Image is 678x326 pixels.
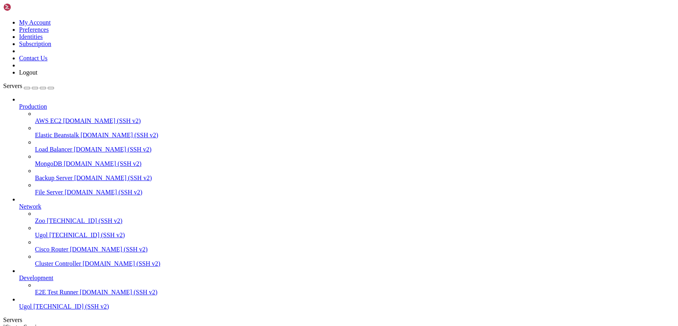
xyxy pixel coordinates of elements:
li: Ugol [TECHNICAL_ID] (SSH v2) [35,224,675,239]
a: Cluster Controller [DOMAIN_NAME] (SSH v2) [35,260,675,267]
span: [TECHNICAL_ID] (SSH v2) [47,217,122,224]
a: Development [19,274,675,282]
a: MongoDB [DOMAIN_NAME] (SSH v2) [35,160,675,167]
li: Load Balancer [DOMAIN_NAME] (SSH v2) [35,139,675,153]
a: Contact Us [19,55,48,61]
a: Cisco Router [DOMAIN_NAME] (SSH v2) [35,246,675,253]
li: Elastic Beanstalk [DOMAIN_NAME] (SSH v2) [35,125,675,139]
span: [DOMAIN_NAME] (SSH v2) [63,117,141,124]
span: Network [19,203,41,210]
li: Development [19,267,675,296]
a: Servers [3,82,54,89]
span: [DOMAIN_NAME] (SSH v2) [83,260,160,267]
li: File Server [DOMAIN_NAME] (SSH v2) [35,182,675,196]
li: Ugol [TECHNICAL_ID] (SSH v2) [19,296,675,310]
span: [DOMAIN_NAME] (SSH v2) [74,146,152,153]
span: [DOMAIN_NAME] (SSH v2) [64,160,141,167]
a: My Account [19,19,51,26]
a: Network [19,203,675,210]
li: Cluster Controller [DOMAIN_NAME] (SSH v2) [35,253,675,267]
div: Servers [3,316,675,324]
a: Subscription [19,40,51,47]
a: Zoo [TECHNICAL_ID] (SSH v2) [35,217,675,224]
span: Elastic Beanstalk [35,132,79,138]
span: [TECHNICAL_ID] (SSH v2) [33,303,109,310]
li: Production [19,96,675,196]
span: Development [19,274,53,281]
span: [DOMAIN_NAME] (SSH v2) [65,189,143,196]
span: [DOMAIN_NAME] (SSH v2) [70,246,148,253]
a: File Server [DOMAIN_NAME] (SSH v2) [35,189,675,196]
li: AWS EC2 [DOMAIN_NAME] (SSH v2) [35,110,675,125]
span: Cluster Controller [35,260,81,267]
span: [DOMAIN_NAME] (SSH v2) [81,132,158,138]
a: E2E Test Runner [DOMAIN_NAME] (SSH v2) [35,289,675,296]
a: Backup Server [DOMAIN_NAME] (SSH v2) [35,175,675,182]
li: Network [19,196,675,267]
span: Ugol [35,232,48,238]
a: Elastic Beanstalk [DOMAIN_NAME] (SSH v2) [35,132,675,139]
span: Load Balancer [35,146,72,153]
span: E2E Test Runner [35,289,78,295]
span: Ugol [19,303,32,310]
a: AWS EC2 [DOMAIN_NAME] (SSH v2) [35,117,675,125]
span: AWS EC2 [35,117,62,124]
li: MongoDB [DOMAIN_NAME] (SSH v2) [35,153,675,167]
li: Cisco Router [DOMAIN_NAME] (SSH v2) [35,239,675,253]
span: Cisco Router [35,246,68,253]
span: File Server [35,189,63,196]
span: Production [19,103,47,110]
span: [DOMAIN_NAME] (SSH v2) [74,175,152,181]
a: Ugol [TECHNICAL_ID] (SSH v2) [19,303,675,310]
span: [TECHNICAL_ID] (SSH v2) [49,232,125,238]
img: Shellngn [3,3,49,11]
span: Servers [3,82,22,89]
span: Zoo [35,217,45,224]
a: Identities [19,33,43,40]
span: MongoDB [35,160,62,167]
a: Production [19,103,675,110]
span: [DOMAIN_NAME] (SSH v2) [80,289,158,295]
li: Backup Server [DOMAIN_NAME] (SSH v2) [35,167,675,182]
li: E2E Test Runner [DOMAIN_NAME] (SSH v2) [35,282,675,296]
a: Preferences [19,26,49,33]
a: Logout [19,69,37,76]
a: Load Balancer [DOMAIN_NAME] (SSH v2) [35,146,675,153]
span: Backup Server [35,175,73,181]
li: Zoo [TECHNICAL_ID] (SSH v2) [35,210,675,224]
a: Ugol [TECHNICAL_ID] (SSH v2) [35,232,675,239]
